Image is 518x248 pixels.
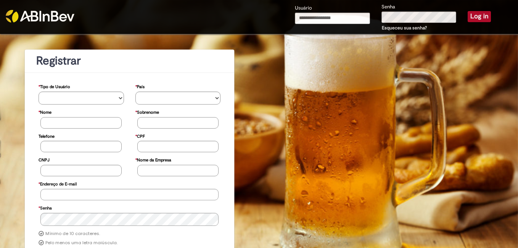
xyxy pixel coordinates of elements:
[135,81,145,92] label: País
[39,130,55,141] label: Telefone
[39,202,52,213] label: Senha
[45,240,117,246] label: Pelo menos uma letra maiúscula.
[6,10,74,23] img: ABInbev-white.png
[135,154,171,165] label: Nome da Empresa
[45,231,100,237] label: Mínimo de 10 caracteres.
[39,154,50,165] label: CNPJ
[135,130,145,141] label: CPF
[381,3,395,11] label: Senha
[36,55,223,67] h1: Registrar
[382,25,427,31] a: Esqueceu sua senha?
[39,106,51,117] label: Nome
[468,11,491,22] button: Log in
[39,81,70,92] label: Tipo de Usuário
[135,106,159,117] label: Sobrenome
[295,5,312,12] label: Usuário
[39,178,77,189] label: Endereço de E-mail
